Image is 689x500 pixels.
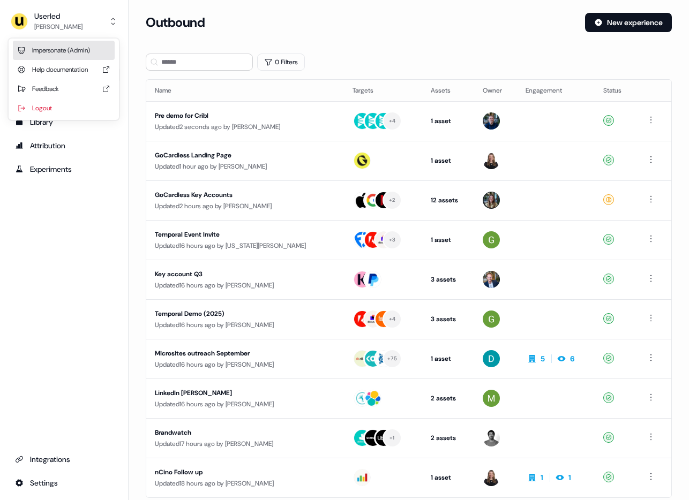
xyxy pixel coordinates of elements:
[13,79,115,99] div: Feedback
[13,60,115,79] div: Help documentation
[9,39,119,120] div: Userled[PERSON_NAME]
[34,21,83,32] div: [PERSON_NAME]
[13,99,115,118] div: Logout
[9,9,119,34] button: Userled[PERSON_NAME]
[13,41,115,60] div: Impersonate (Admin)
[34,11,83,21] div: Userled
